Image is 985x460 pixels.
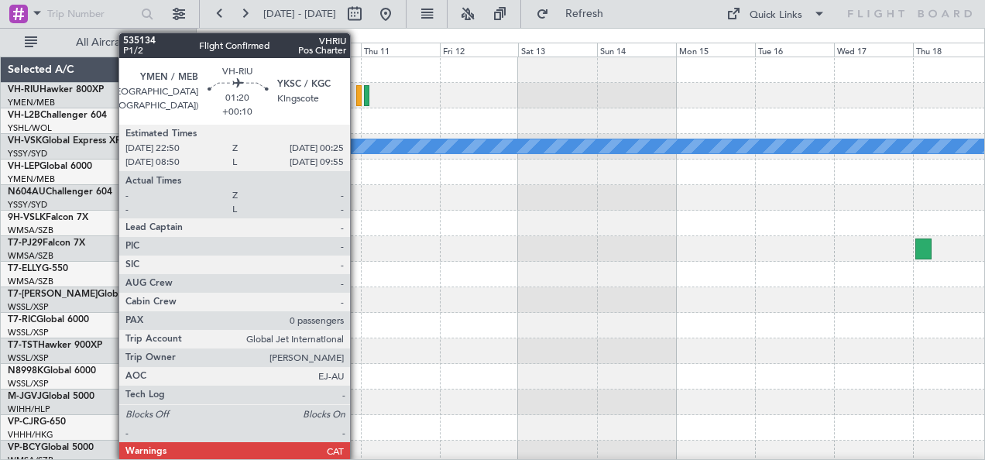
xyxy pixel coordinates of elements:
a: WSSL/XSP [8,301,49,313]
a: T7-PJ29Falcon 7X [8,239,85,248]
a: WMSA/SZB [8,250,53,262]
a: M-JGVJGlobal 5000 [8,392,94,401]
a: VH-VSKGlobal Express XRS [8,136,127,146]
span: VH-LEP [8,162,39,171]
div: Mon 15 [676,43,755,57]
span: Refresh [552,9,617,19]
div: Wed 17 [834,43,913,57]
a: T7-ELLYG-550 [8,264,68,273]
a: WSSL/XSP [8,327,49,338]
a: WSSL/XSP [8,352,49,364]
a: N604AUChallenger 604 [8,187,112,197]
a: VP-BCYGlobal 5000 [8,443,94,452]
span: VP-BCY [8,443,41,452]
a: YSSY/SYD [8,199,47,211]
button: Quick Links [719,2,833,26]
div: Tue 16 [755,43,834,57]
a: YSHL/WOL [8,122,52,134]
a: T7-[PERSON_NAME]Global 7500 [8,290,150,299]
a: VH-L2BChallenger 604 [8,111,107,120]
div: Quick Links [750,8,802,23]
div: Wed 10 [282,43,361,57]
span: T7-RIC [8,315,36,324]
a: YMEN/MEB [8,97,55,108]
a: 9H-VSLKFalcon 7X [8,213,88,222]
a: VHHH/HKG [8,429,53,441]
a: T7-RICGlobal 6000 [8,315,89,324]
a: WSSL/XSP [8,378,49,390]
a: YMEN/MEB [8,173,55,185]
a: YSSY/SYD [8,148,47,160]
button: All Aircraft [17,30,168,55]
a: VH-RIUHawker 800XP [8,85,104,94]
span: N604AU [8,187,46,197]
a: WMSA/SZB [8,225,53,236]
span: VH-L2B [8,111,40,120]
span: T7-PJ29 [8,239,43,248]
span: T7-ELLY [8,264,42,273]
span: All Aircraft [40,37,163,48]
a: WMSA/SZB [8,276,53,287]
span: VP-CJR [8,417,39,427]
a: VP-CJRG-650 [8,417,66,427]
input: Trip Number [47,2,136,26]
span: [DATE] - [DATE] [263,7,336,21]
div: Sat 13 [518,43,597,57]
div: Tue 9 [203,43,282,57]
div: Sun 14 [597,43,676,57]
div: Fri 12 [440,43,519,57]
div: [DATE] [199,31,225,44]
a: WIHH/HLP [8,403,50,415]
span: VH-VSK [8,136,42,146]
span: M-JGVJ [8,392,42,401]
span: N8998K [8,366,43,376]
a: N8998KGlobal 6000 [8,366,96,376]
div: Thu 11 [361,43,440,57]
span: T7-[PERSON_NAME] [8,290,98,299]
a: VH-LEPGlobal 6000 [8,162,92,171]
a: T7-TSTHawker 900XP [8,341,102,350]
span: T7-TST [8,341,38,350]
button: Refresh [529,2,622,26]
span: 9H-VSLK [8,213,46,222]
span: VH-RIU [8,85,39,94]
